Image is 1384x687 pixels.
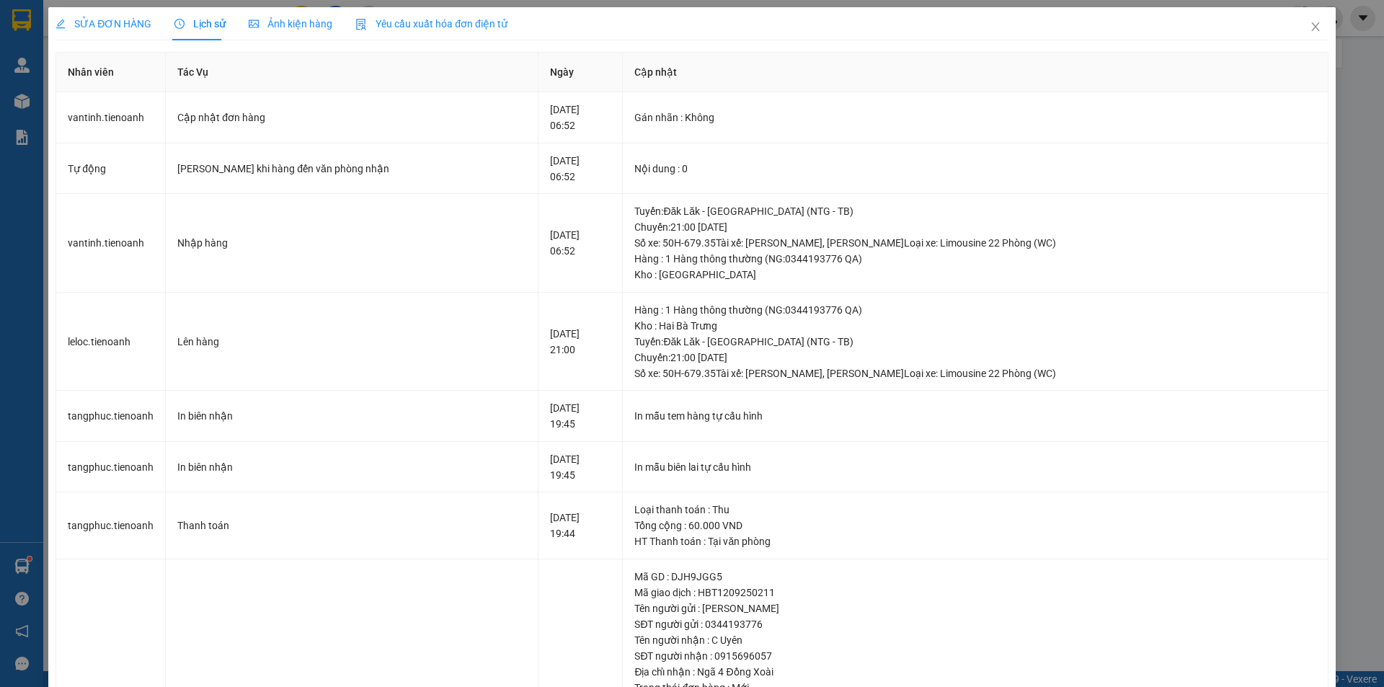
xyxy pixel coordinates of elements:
[56,143,166,195] td: Tự động
[550,102,611,133] div: [DATE] 06:52
[174,19,185,29] span: clock-circle
[634,203,1316,251] div: Tuyến : Đăk Lăk - [GEOGRAPHIC_DATA] (NTG - TB) Chuyến: 21:00 [DATE] Số xe: 50H-679.35 Tài xế: [PE...
[249,19,259,29] span: picture
[634,302,1316,318] div: Hàng : 1 Hàng thông thường (NG:0344193776 QA)
[56,18,151,30] span: SỬA ĐƠN HÀNG
[634,585,1316,600] div: Mã giao dịch : HBT1209250211
[634,251,1316,267] div: Hàng : 1 Hàng thông thường (NG:0344193776 QA)
[634,318,1316,334] div: Kho : Hai Bà Trưng
[56,53,166,92] th: Nhân viên
[177,408,526,424] div: In biên nhận
[634,459,1316,475] div: In mẫu biên lai tự cấu hình
[355,19,367,30] img: icon
[174,18,226,30] span: Lịch sử
[550,326,611,358] div: [DATE] 21:00
[1295,7,1336,48] button: Close
[550,227,611,259] div: [DATE] 06:52
[538,53,623,92] th: Ngày
[177,518,526,533] div: Thanh toán
[177,110,526,125] div: Cập nhật đơn hàng
[634,664,1316,680] div: Địa chỉ nhận : Ngã 4 Đồng Xoài
[550,510,611,541] div: [DATE] 19:44
[634,502,1316,518] div: Loại thanh toán : Thu
[634,600,1316,616] div: Tên người gửi : [PERSON_NAME]
[166,53,538,92] th: Tác Vụ
[634,161,1316,177] div: Nội dung : 0
[623,53,1328,92] th: Cập nhật
[177,459,526,475] div: In biên nhận
[550,451,611,483] div: [DATE] 19:45
[56,442,166,493] td: tangphuc.tienoanh
[550,153,611,185] div: [DATE] 06:52
[56,293,166,391] td: leloc.tienoanh
[56,492,166,559] td: tangphuc.tienoanh
[56,19,66,29] span: edit
[634,408,1316,424] div: In mẫu tem hàng tự cấu hình
[634,616,1316,632] div: SĐT người gửi : 0344193776
[634,533,1316,549] div: HT Thanh toán : Tại văn phòng
[249,18,332,30] span: Ảnh kiện hàng
[56,92,166,143] td: vantinh.tienoanh
[550,400,611,432] div: [DATE] 19:45
[1310,21,1321,32] span: close
[355,18,507,30] span: Yêu cầu xuất hóa đơn điện tử
[177,235,526,251] div: Nhập hàng
[634,518,1316,533] div: Tổng cộng : 60.000 VND
[177,334,526,350] div: Lên hàng
[634,648,1316,664] div: SĐT người nhận : 0915696057
[634,569,1316,585] div: Mã GD : DJH9JGG5
[634,267,1316,283] div: Kho : [GEOGRAPHIC_DATA]
[634,110,1316,125] div: Gán nhãn : Không
[56,391,166,442] td: tangphuc.tienoanh
[56,194,166,293] td: vantinh.tienoanh
[634,334,1316,381] div: Tuyến : Đăk Lăk - [GEOGRAPHIC_DATA] (NTG - TB) Chuyến: 21:00 [DATE] Số xe: 50H-679.35 Tài xế: [PE...
[634,632,1316,648] div: Tên người nhận : C Uyên
[177,161,526,177] div: [PERSON_NAME] khi hàng đến văn phòng nhận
